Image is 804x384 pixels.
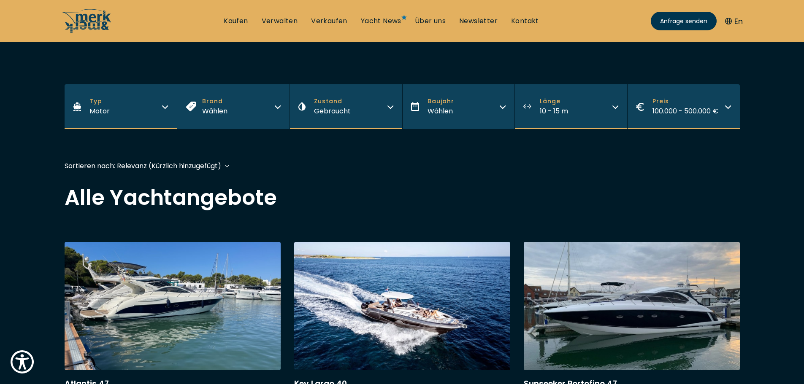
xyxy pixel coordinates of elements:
div: Wählen [202,106,227,116]
span: Länge [540,97,568,106]
span: 10 - 15 m [540,106,568,116]
div: Wählen [428,106,454,116]
a: Yacht News [361,16,401,26]
span: Typ [89,97,110,106]
button: Preis100.000 - 500.000 € [627,84,740,129]
a: Über uns [415,16,446,26]
span: Motor [89,106,110,116]
button: Länge10 - 15 m [514,84,627,129]
div: Sortieren nach: Relevanz (Kürzlich hinzugefügt) [65,161,221,171]
a: Kontakt [511,16,539,26]
a: Verwalten [262,16,298,26]
span: Anfrage senden [660,17,707,26]
a: Verkaufen [311,16,347,26]
a: Newsletter [459,16,498,26]
span: Zustand [314,97,351,106]
span: Preis [652,97,718,106]
h2: Alle Yachtangebote [65,187,740,208]
button: Show Accessibility Preferences [8,348,36,376]
button: TypMotor [65,84,177,129]
span: 100.000 - 500.000 € [652,106,718,116]
button: En [725,16,743,27]
button: BrandWählen [177,84,290,129]
a: Kaufen [224,16,248,26]
button: ZustandGebraucht [290,84,402,129]
a: Anfrage senden [651,12,717,30]
span: Gebraucht [314,106,351,116]
span: Brand [202,97,227,106]
span: Baujahr [428,97,454,106]
button: BaujahrWählen [402,84,515,129]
